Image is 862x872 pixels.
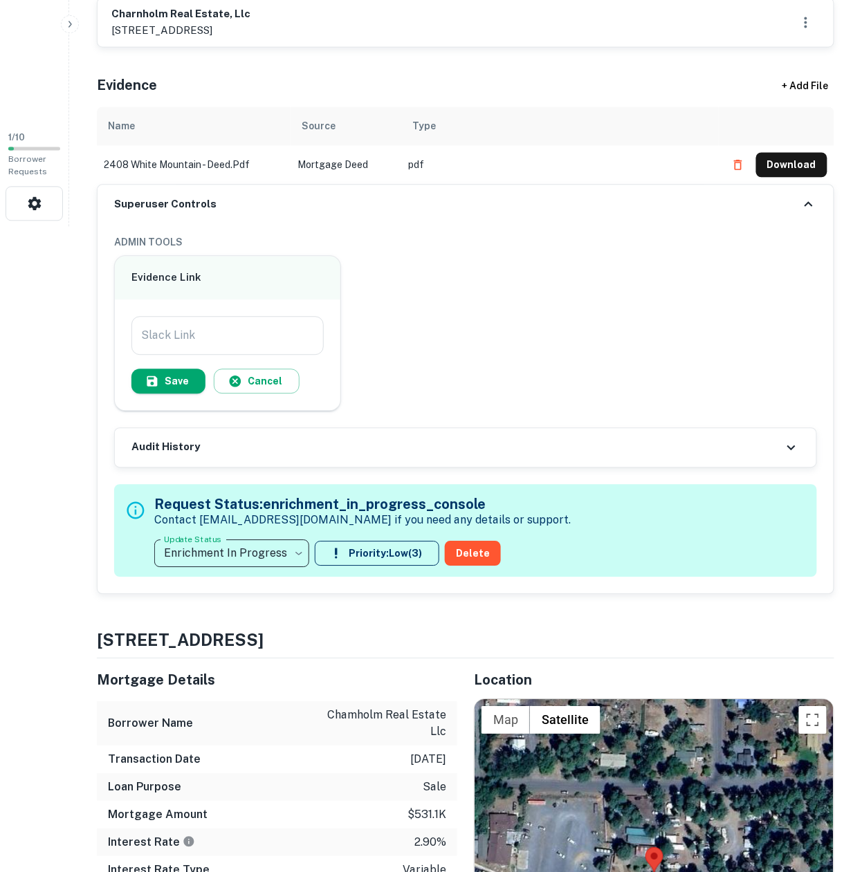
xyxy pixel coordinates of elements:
[108,118,135,135] div: Name
[291,107,401,146] th: Source
[756,153,827,178] button: Download
[445,541,501,566] button: Delete
[131,270,324,286] h6: Evidence Link
[757,74,854,99] div: + Add File
[114,235,817,250] h6: ADMIN TOOLS
[401,107,719,146] th: Type
[97,670,457,691] h5: Mortgage Details
[315,541,439,566] button: Priority:Low(3)
[302,118,336,135] div: Source
[108,835,195,851] h6: Interest Rate
[108,716,193,732] h6: Borrower Name
[111,23,250,39] p: [STREET_ADDRESS]
[291,146,401,185] td: Mortgage Deed
[114,197,217,213] h6: Superuser Controls
[111,7,250,23] h6: charnholm real estate, llc
[401,146,719,185] td: pdf
[97,146,291,185] td: 2408 white mountain - deed.pdf
[97,628,834,653] h4: [STREET_ADDRESS]
[414,835,446,851] p: 2.90%
[214,369,300,394] button: Cancel
[154,494,571,515] h5: Request Status: enrichment_in_progress_console
[97,107,834,185] div: scrollable content
[474,670,834,691] h5: Location
[407,807,446,824] p: $531.1k
[108,807,208,824] h6: Mortgage Amount
[8,155,47,177] span: Borrower Requests
[154,535,309,573] div: Enrichment In Progress
[799,707,827,734] button: Toggle fullscreen view
[97,75,157,96] h5: Evidence
[154,512,571,529] p: Contact [EMAIL_ADDRESS][DOMAIN_NAME] if you need any details or support.
[8,133,25,143] span: 1 / 10
[412,118,436,135] div: Type
[97,107,291,146] th: Name
[183,836,195,848] svg: The interest rates displayed on the website are for informational purposes only and may be report...
[726,154,751,176] button: Delete file
[322,707,446,741] p: chamholm real estate llc
[530,707,600,734] button: Show satellite imagery
[131,440,200,456] h6: Audit History
[410,752,446,768] p: [DATE]
[482,707,530,734] button: Show street map
[164,534,221,546] label: Update Status
[131,369,205,394] button: Save
[793,761,862,828] iframe: Chat Widget
[108,752,201,768] h6: Transaction Date
[423,779,446,796] p: sale
[108,779,181,796] h6: Loan Purpose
